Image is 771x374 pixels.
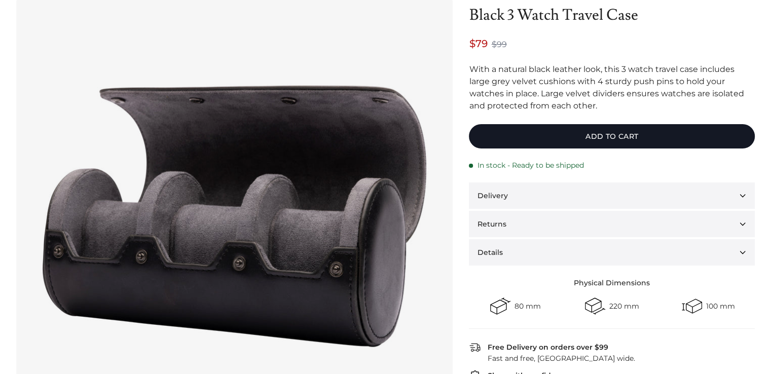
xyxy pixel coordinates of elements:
h1: Black 3 Watch Travel Case [469,6,755,24]
div: Height [682,296,702,316]
button: Details [469,239,755,266]
span: With a natural black leather look, this 3 watch travel case includes large grey velvet cushions w... [469,64,744,110]
span: In stock - Ready to be shipped [477,161,583,170]
button: Returns [469,211,755,237]
button: Add to cart [469,124,755,148]
div: 100 mm [706,303,735,310]
span: $79 [469,36,487,51]
div: Length [585,296,605,316]
button: Delivery [469,182,755,209]
div: 220 mm [609,303,639,310]
div: Free Delivery on orders over $99 [487,342,608,352]
div: 80 mm [515,303,541,310]
div: Physical Dimensions [469,278,755,288]
div: Fast and free, [GEOGRAPHIC_DATA] wide. [481,353,755,363]
span: $99 [491,39,506,51]
div: Width [490,296,510,316]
